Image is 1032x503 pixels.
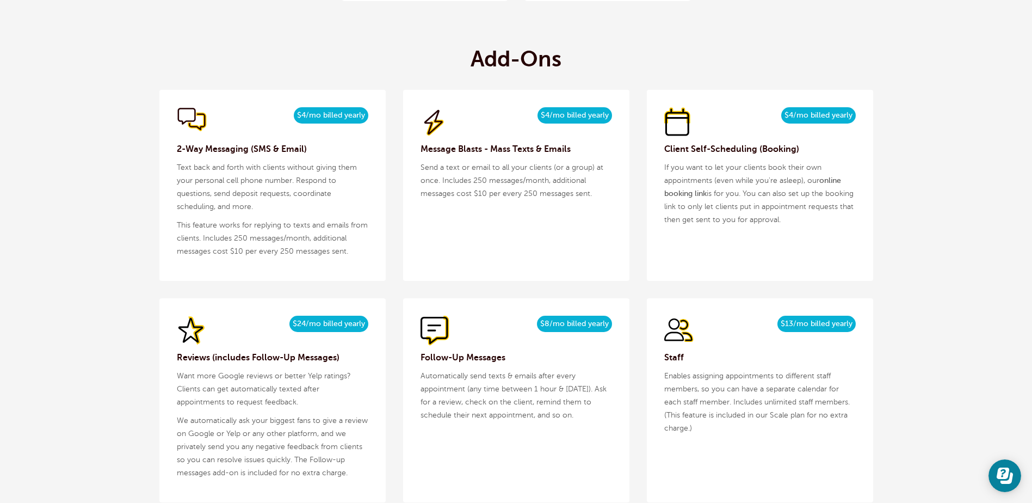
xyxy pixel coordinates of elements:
[664,351,856,364] h3: Staff
[177,161,368,213] p: Text back and forth with clients without giving them your personal cell phone number. Respond to ...
[177,143,368,156] h3: 2-Way Messaging (SMS & Email)
[781,107,856,124] span: $4/mo billed yearly
[471,46,561,72] h2: Add-Ons
[177,414,368,480] p: We automatically ask your biggest fans to give a review on Google or Yelp or any other platform, ...
[421,370,612,422] p: Automatically send texts & emails after every appointment (any time between 1 hour & [DATE]). Ask...
[421,143,612,156] h3: Message Blasts - Mass Texts & Emails
[664,143,856,156] h3: Client Self-Scheduling (Booking)
[289,316,368,332] span: $24/mo billed yearly
[421,161,612,200] p: Send a text or email to all your clients (or a group) at once. Includes 250 messages/month, addit...
[537,107,612,124] span: $4/mo billed yearly
[988,459,1021,492] iframe: Resource center
[294,107,368,124] span: $4/mo billed yearly
[777,316,856,332] span: $13/mo billed yearly
[177,351,368,364] h3: Reviews (includes Follow-Up Messages)
[421,351,612,364] h3: Follow-Up Messages
[537,316,612,332] span: $8/mo billed yearly
[664,370,856,435] p: Enables assigning appointments to different staff members, so you can have a separate calendar fo...
[177,370,368,409] p: Want more Google reviews or better Yelp ratings? Clients can get automatically texted after appoi...
[664,161,856,226] p: If you want to let your clients book their own appointments (even while you're asleep), our is fo...
[177,219,368,258] p: This feature works for replying to texts and emails from clients. Includes 250 messages/month, ad...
